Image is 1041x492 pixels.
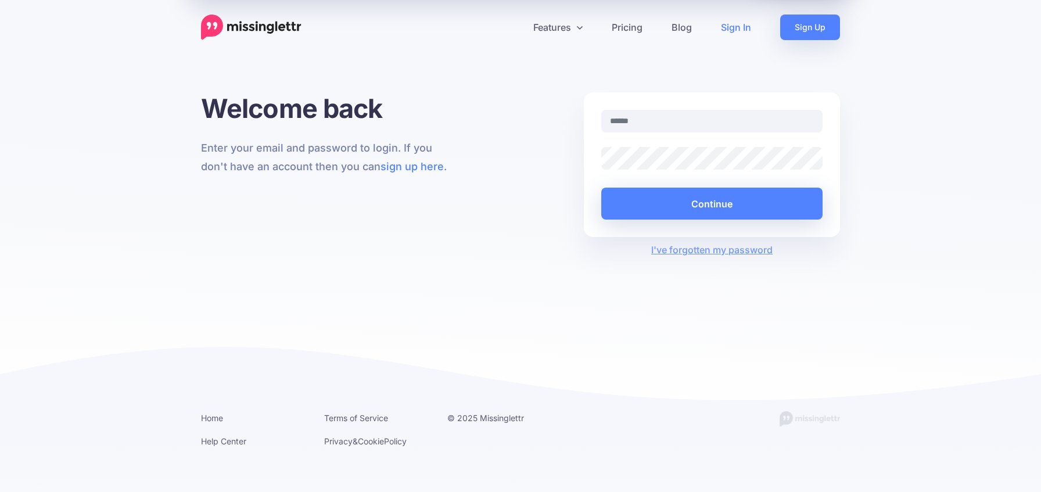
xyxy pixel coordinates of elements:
a: sign up here [380,160,444,173]
a: Pricing [597,15,657,40]
a: I've forgotten my password [651,244,773,256]
a: Terms of Service [324,413,388,423]
p: Enter your email and password to login. If you don't have an account then you can . [201,139,457,176]
li: & Policy [324,434,430,448]
a: Help Center [201,436,246,446]
a: Blog [657,15,706,40]
a: Cookie [358,436,384,446]
a: Privacy [324,436,353,446]
a: Sign Up [780,15,840,40]
a: Sign In [706,15,766,40]
li: © 2025 Missinglettr [447,411,553,425]
button: Continue [601,188,823,220]
a: Home [201,413,223,423]
h1: Welcome back [201,92,457,124]
a: Features [519,15,597,40]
